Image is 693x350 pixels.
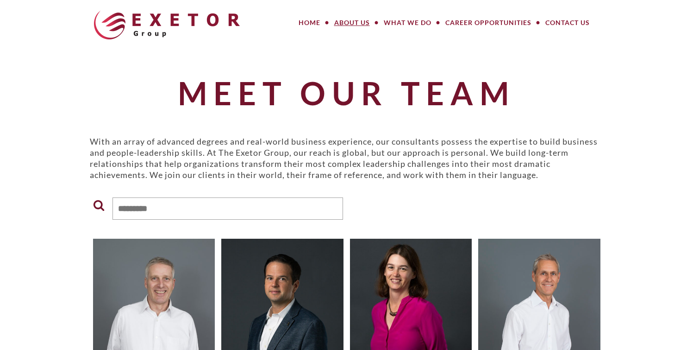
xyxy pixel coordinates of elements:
[377,13,438,32] a: What We Do
[90,76,604,110] h1: Meet Our Team
[327,13,377,32] a: About Us
[94,11,240,39] img: The Exetor Group
[438,13,538,32] a: Career Opportunities
[292,13,327,32] a: Home
[538,13,597,32] a: Contact Us
[90,136,604,180] p: With an array of advanced degrees and real-world business experience, our consultants possess the...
